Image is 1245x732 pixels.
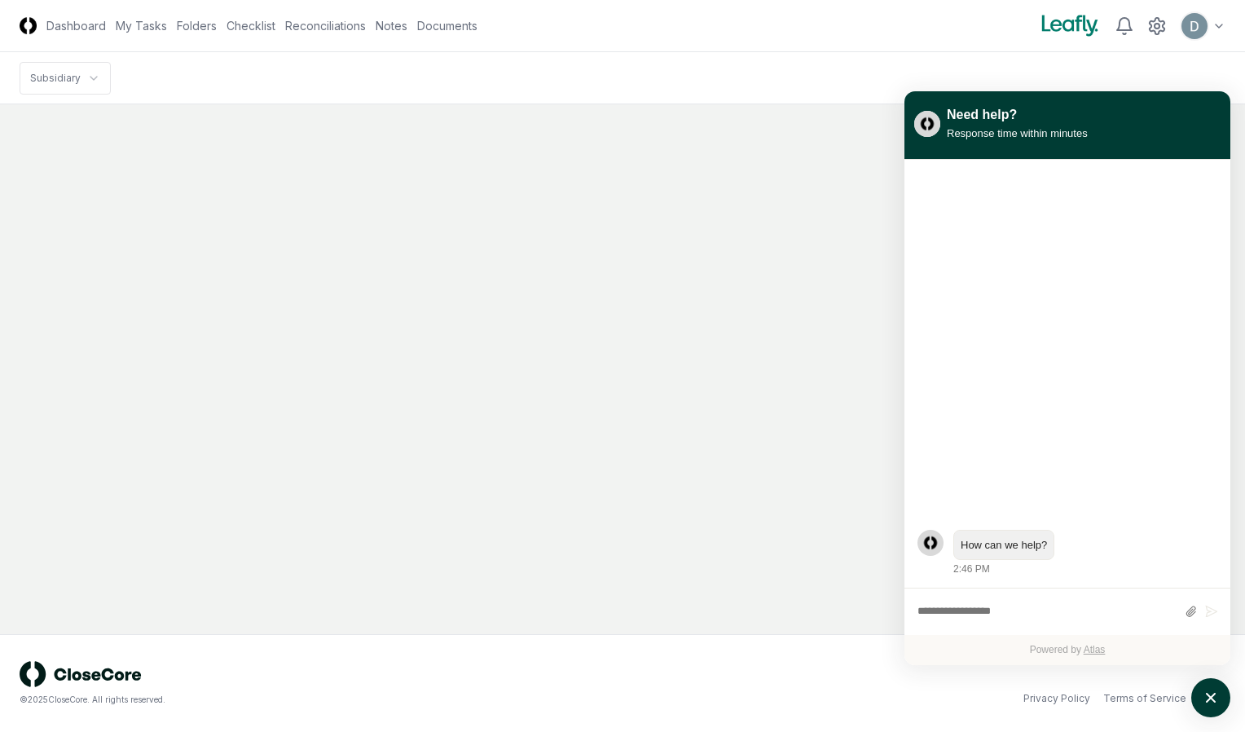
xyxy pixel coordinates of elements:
[904,91,1230,665] div: atlas-window
[1023,691,1090,706] a: Privacy Policy
[417,17,477,34] a: Documents
[917,530,944,556] div: atlas-message-author-avatar
[20,62,111,95] nav: breadcrumb
[1181,13,1208,39] img: ACg8ocLeIi4Jlns6Fsr4lO0wQ1XJrFQvF4yUjbLrd1AsCAOmrfa1KQ=s96-c
[947,105,1088,125] div: Need help?
[227,17,275,34] a: Checklist
[20,17,37,34] img: Logo
[20,661,142,687] img: logo
[917,597,1217,627] div: atlas-composer
[904,635,1230,665] div: Powered by
[20,694,622,706] div: © 2025 CloseCore. All rights reserved.
[177,17,217,34] a: Folders
[914,111,940,137] img: yblje5SQxOoZuw2TcITt_icon.png
[1084,644,1106,655] a: Atlas
[1103,691,1186,706] a: Terms of Service
[947,125,1088,142] div: Response time within minutes
[904,160,1230,665] div: atlas-ticket
[1038,13,1102,39] img: Leafly logo
[285,17,366,34] a: Reconciliations
[953,530,1217,577] div: Tuesday, August 26, 2:46 PM
[917,530,1217,577] div: atlas-message
[376,17,407,34] a: Notes
[1185,605,1197,619] button: Attach files by clicking or dropping files here
[46,17,106,34] a: Dashboard
[30,71,81,86] div: Subsidiary
[961,537,1047,553] div: atlas-message-text
[953,562,990,576] div: 2:46 PM
[953,530,1054,561] div: atlas-message-bubble
[116,17,167,34] a: My Tasks
[1191,678,1230,717] button: atlas-launcher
